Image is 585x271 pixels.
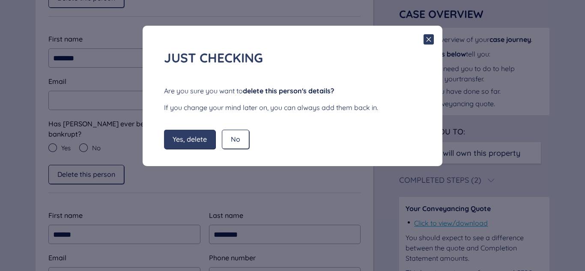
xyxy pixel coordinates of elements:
span: delete this person's details? [243,86,334,95]
span: Yes, delete [173,135,207,143]
span: Just checking [164,50,263,66]
div: If you change your mind later on, you can always add them back in. [164,102,421,113]
span: No [231,135,240,143]
div: Are you sure you want to [164,86,421,96]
